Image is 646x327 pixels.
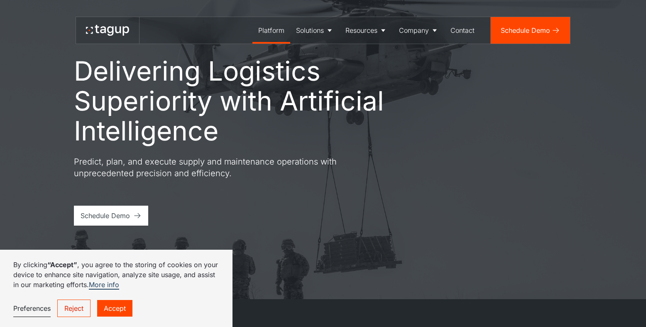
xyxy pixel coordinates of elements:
[81,211,130,221] div: Schedule Demo
[13,260,219,290] p: By clicking , you agree to the storing of cookies on your device to enhance site navigation, anal...
[450,25,475,35] div: Contact
[290,17,340,44] a: Solutions
[89,280,119,290] a: More info
[258,25,284,35] div: Platform
[97,300,132,317] a: Accept
[57,300,91,317] a: Reject
[252,17,290,44] a: Platform
[296,25,324,35] div: Solutions
[74,56,423,146] h1: Delivering Logistics Superiority with Artificial Intelligence
[340,17,393,44] a: Resources
[393,17,445,44] a: Company
[47,261,77,269] strong: “Accept”
[13,300,51,317] a: Preferences
[445,17,480,44] a: Contact
[501,25,550,35] div: Schedule Demo
[74,206,148,226] a: Schedule Demo
[345,25,377,35] div: Resources
[74,156,373,179] p: Predict, plan, and execute supply and maintenance operations with unprecedented precision and eff...
[491,17,570,44] a: Schedule Demo
[399,25,429,35] div: Company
